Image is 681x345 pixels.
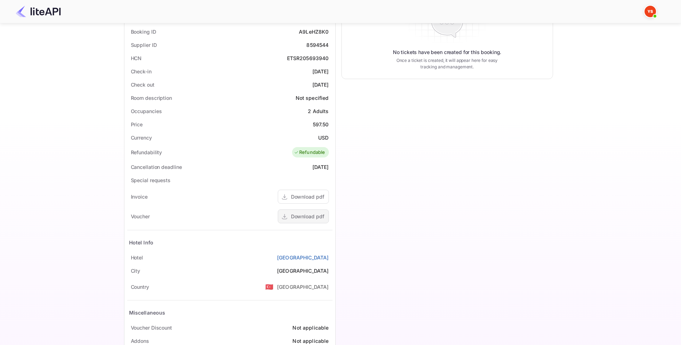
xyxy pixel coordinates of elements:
div: 597.50 [313,121,329,128]
div: Check out [131,81,154,88]
div: Occupancies [131,107,162,115]
div: [DATE] [312,163,329,171]
a: [GEOGRAPHIC_DATA] [277,254,329,261]
div: Miscellaneous [129,309,166,316]
div: Invoice [131,193,148,200]
div: Voucher Discount [131,324,172,331]
div: Special requests [131,176,171,184]
div: Not specified [296,94,329,102]
div: Hotel Info [129,239,154,246]
div: Supplier ID [131,41,157,49]
div: Cancellation deadline [131,163,182,171]
div: ETSR205693940 [287,54,329,62]
div: USD [318,134,329,141]
div: Booking ID [131,28,156,35]
div: Refundable [294,149,325,156]
div: Hotel [131,254,143,261]
div: Addons [131,337,149,345]
span: United States [265,280,273,293]
p: No tickets have been created for this booking. [393,49,502,56]
div: 8594544 [306,41,329,49]
div: HCN [131,54,142,62]
div: Country [131,283,149,291]
div: City [131,267,140,274]
div: Currency [131,134,152,141]
div: [GEOGRAPHIC_DATA] [277,283,329,291]
p: Once a ticket is created, it will appear here for easy tracking and management. [391,57,504,70]
div: Download pdf [291,193,324,200]
div: [DATE] [312,81,329,88]
img: LiteAPI Logo [16,6,61,17]
div: Refundability [131,149,162,156]
div: 2 Adults [308,107,329,115]
div: A9LeHZ8K0 [299,28,329,35]
img: Yandex Support [645,6,656,17]
div: Room description [131,94,172,102]
div: [GEOGRAPHIC_DATA] [277,267,329,274]
div: Voucher [131,213,150,220]
div: Not applicable [292,337,329,345]
div: Not applicable [292,324,329,331]
div: Price [131,121,143,128]
div: Check-in [131,68,152,75]
div: [DATE] [312,68,329,75]
div: Download pdf [291,213,324,220]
